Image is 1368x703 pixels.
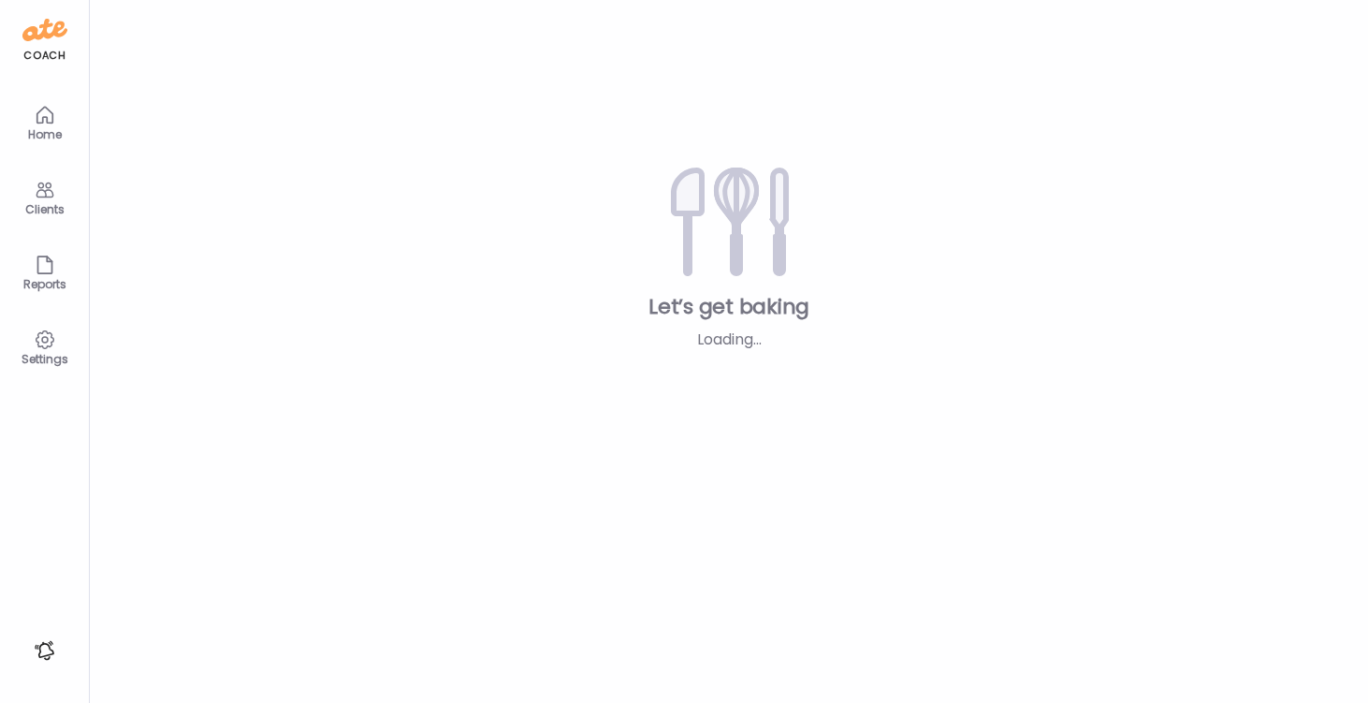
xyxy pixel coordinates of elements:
div: Let’s get baking [120,293,1338,321]
div: Clients [11,203,79,215]
div: Settings [11,353,79,365]
div: Home [11,128,79,140]
div: Reports [11,278,79,290]
div: coach [23,48,65,64]
img: ate [22,15,67,45]
div: Loading... [599,329,860,351]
